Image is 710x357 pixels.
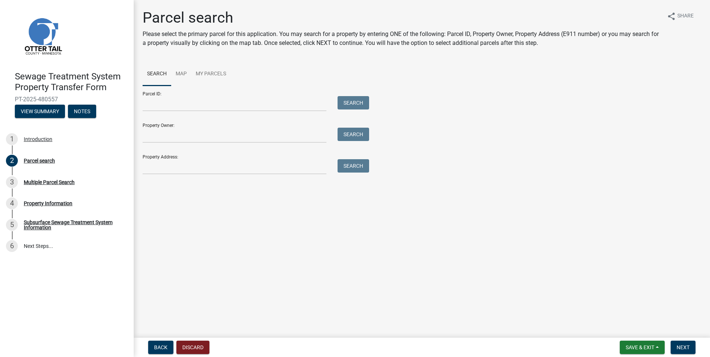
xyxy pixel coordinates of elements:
[667,12,676,21] i: share
[661,9,700,23] button: shareShare
[191,62,231,86] a: My Parcels
[15,96,119,103] span: PT-2025-480557
[143,62,171,86] a: Search
[677,344,690,350] span: Next
[68,105,96,118] button: Notes
[15,8,71,63] img: Otter Tail County, Minnesota
[338,159,369,173] button: Search
[15,109,65,115] wm-modal-confirm: Summary
[143,9,661,27] h1: Parcel search
[6,240,18,252] div: 6
[6,197,18,209] div: 4
[6,133,18,145] div: 1
[6,155,18,167] div: 2
[24,180,75,185] div: Multiple Parcel Search
[154,344,167,350] span: Back
[24,137,52,142] div: Introduction
[148,341,173,354] button: Back
[24,201,72,206] div: Property Information
[15,71,128,93] h4: Sewage Treatment System Property Transfer Form
[68,109,96,115] wm-modal-confirm: Notes
[176,341,209,354] button: Discard
[620,341,665,354] button: Save & Exit
[338,96,369,109] button: Search
[171,62,191,86] a: Map
[143,30,661,48] p: Please select the primary parcel for this application. You may search for a property by entering ...
[24,158,55,163] div: Parcel search
[6,219,18,231] div: 5
[15,105,65,118] button: View Summary
[671,341,696,354] button: Next
[338,128,369,141] button: Search
[677,12,694,21] span: Share
[6,176,18,188] div: 3
[626,344,654,350] span: Save & Exit
[24,220,122,230] div: Subsurface Sewage Treatment System Information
